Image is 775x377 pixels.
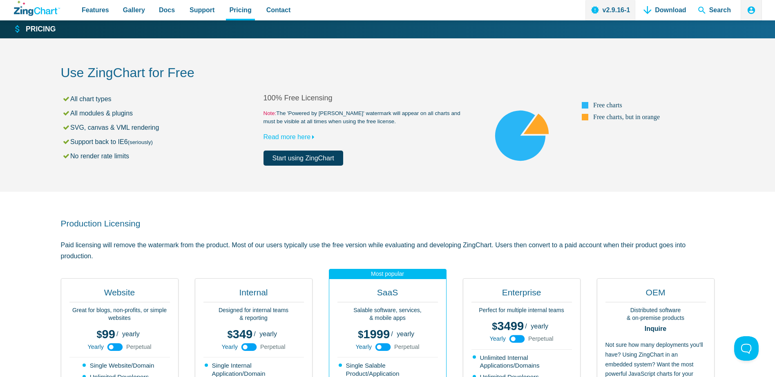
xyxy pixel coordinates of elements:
p: Salable software, services, & mobile apps [337,306,438,322]
span: Perpetual [126,344,152,350]
span: yearly [122,330,140,337]
span: / [116,331,118,337]
p: Great for blogs, non-profits, or simple websites [69,306,170,322]
a: Read more here [264,133,318,140]
h2: 100% Free Licensing [264,93,466,103]
span: Yearly [355,344,371,350]
span: yearly [531,323,548,330]
span: Contact [266,4,291,16]
span: Gallery [123,4,145,16]
li: Support back to IE6 [62,136,264,147]
span: 1999 [358,328,390,341]
strong: Pricing [26,26,56,33]
h2: Use ZingChart for Free [61,64,715,83]
span: Perpetual [394,344,420,350]
span: yearly [397,330,414,337]
span: Yearly [221,344,237,350]
span: 3499 [492,319,524,333]
span: 99 [97,328,115,341]
li: No render rate limits [62,151,264,162]
small: (seriously) [128,139,153,145]
h2: Production Licensing [61,218,715,229]
p: Perfect for multiple internal teams [471,306,572,315]
a: ZingChart Logo. Click to return to the homepage [14,1,60,16]
a: Pricing [14,24,56,34]
span: Yearly [87,344,103,350]
li: Unlimited Internal Applications/Domains [473,354,572,370]
span: Note: [264,110,277,116]
span: yearly [259,330,277,337]
h2: OEM [605,287,706,302]
span: Yearly [489,336,505,342]
h2: Enterprise [471,287,572,302]
p: Paid licensing will remove the watermark from the product. Most of our users typically use the fr... [61,240,715,262]
span: / [525,323,527,330]
small: The 'Powered by [PERSON_NAME]' watermark will appear on all charts and must be visible at all tim... [264,109,466,126]
strong: Inquire [605,326,706,332]
span: Docs [159,4,175,16]
li: SVG, canvas & VML rendering [62,122,264,133]
span: Support [190,4,214,16]
span: / [254,331,255,337]
li: Single Website/Domain [83,361,158,370]
h2: Website [69,287,170,302]
span: Pricing [229,4,251,16]
li: All modules & plugins [62,108,264,119]
p: Distributed software & on-premise products [605,306,706,322]
span: Perpetual [260,344,286,350]
a: Start using ZingChart [264,151,343,166]
span: Features [82,4,109,16]
h2: Internal [203,287,304,302]
iframe: Toggle Customer Support [734,336,759,361]
span: / [391,331,393,337]
li: All chart types [62,93,264,104]
span: 349 [227,328,252,341]
h2: SaaS [337,287,438,302]
span: Perpetual [528,336,554,342]
p: Designed for internal teams & reporting [203,306,304,322]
